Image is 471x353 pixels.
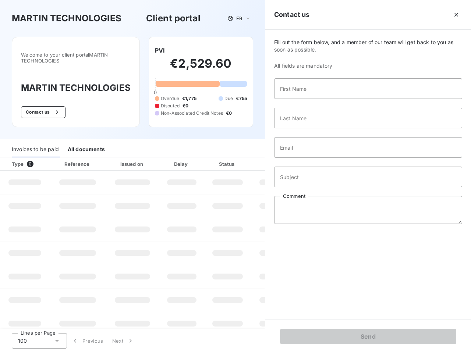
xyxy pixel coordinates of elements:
h6: PVI [155,46,165,55]
input: placeholder [274,108,462,128]
span: 100 [18,337,27,345]
button: Contact us [21,106,65,118]
span: Overdue [161,95,179,102]
h3: MARTIN TECHNOLOGIES [21,81,131,95]
span: 0 [154,89,157,95]
span: Disputed [161,103,180,109]
div: Invoices to be paid [12,142,59,157]
div: Type [7,160,48,168]
div: Amount [252,160,300,168]
span: €0 [183,103,188,109]
div: Status [206,160,249,168]
h3: MARTIN TECHNOLOGIES [12,12,121,25]
div: Reference [64,161,89,167]
h3: Client portal [146,12,201,25]
span: Non-Associated Credit Notes [161,110,223,117]
input: placeholder [274,78,462,99]
span: €755 [236,95,247,102]
div: Issued on [107,160,158,168]
h2: €2,529.60 [155,56,247,78]
input: placeholder [274,167,462,187]
span: €1,775 [182,95,196,102]
button: Send [280,329,456,344]
button: Next [108,333,139,349]
div: Delay [161,160,203,168]
span: Fill out the form below, and a member of our team will get back to you as soon as possible. [274,39,462,53]
span: All fields are mandatory [274,62,462,69]
span: FR [236,15,242,21]
span: 0 [27,161,33,167]
input: placeholder [274,137,462,158]
div: All documents [68,142,105,157]
span: Welcome to your client portal MARTIN TECHNOLOGIES [21,52,131,64]
h5: Contact us [274,10,310,20]
span: Due [224,95,233,102]
span: €0 [226,110,232,117]
button: Previous [67,333,108,349]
